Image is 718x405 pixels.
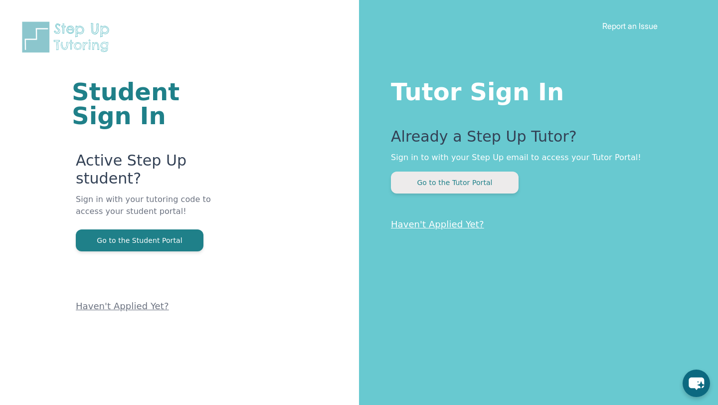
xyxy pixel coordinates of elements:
button: chat-button [683,370,710,397]
h1: Student Sign In [72,80,239,128]
p: Sign in with your tutoring code to access your student portal! [76,194,239,229]
button: Go to the Tutor Portal [391,172,519,194]
button: Go to the Student Portal [76,229,203,251]
p: Already a Step Up Tutor? [391,128,678,152]
a: Go to the Student Portal [76,235,203,245]
a: Go to the Tutor Portal [391,178,519,187]
a: Haven't Applied Yet? [391,219,484,229]
p: Active Step Up student? [76,152,239,194]
h1: Tutor Sign In [391,76,678,104]
p: Sign in to with your Step Up email to access your Tutor Portal! [391,152,678,164]
a: Report an Issue [602,21,658,31]
a: Haven't Applied Yet? [76,301,169,311]
img: Step Up Tutoring horizontal logo [20,20,116,54]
